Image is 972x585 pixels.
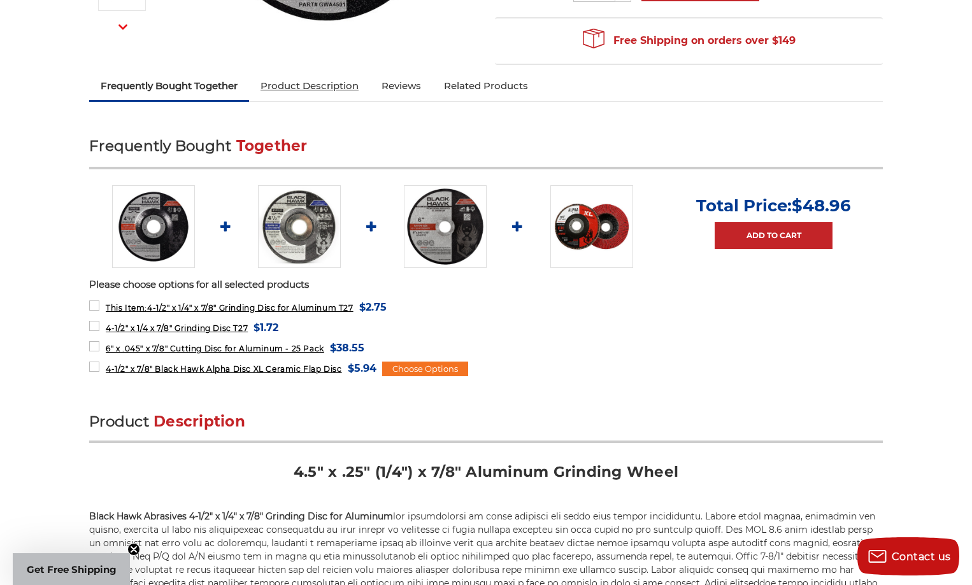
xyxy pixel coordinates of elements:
a: Reviews [370,72,432,100]
span: 4-1/2" x 7/8" Black Hawk Alpha Disc XL Ceramic Flap Disc [106,364,342,374]
button: Close teaser [127,543,140,556]
span: Description [154,412,245,430]
span: $1.72 [254,319,278,336]
span: Together [236,137,308,155]
span: $2.75 [359,299,387,316]
span: $5.94 [348,360,376,377]
span: 6" x .045" x 7/8" Cutting Disc for Aluminum - 25 Pack [106,344,324,353]
strong: Black Hawk Abrasives 4-1/2" x 1/4" x 7/8" Grinding Disc for Aluminum [89,511,393,522]
a: Product Description [249,72,370,100]
span: Contact us [892,551,951,563]
span: Free Shipping on orders over $149 [583,28,796,53]
h2: 4.5" x .25" (1/4") x 7/8" Aluminum Grinding Wheel [89,462,883,491]
a: Frequently Bought Together [89,72,249,100]
span: $48.96 [792,195,851,216]
span: Frequently Bought [89,137,231,155]
a: Related Products [432,72,540,100]
button: Next [108,13,138,41]
strong: This Item: [106,303,147,313]
span: $38.55 [330,339,364,356]
div: Choose Options [382,362,468,377]
p: Total Price: [696,195,851,216]
span: Product [89,412,149,430]
img: 4.5 inch grinding wheel for aluminum [112,185,195,268]
p: Please choose options for all selected products [89,278,883,292]
span: Get Free Shipping [27,563,117,575]
a: Add to Cart [715,222,833,249]
div: Get Free ShippingClose teaser [13,553,130,585]
span: 4-1/2" x 1/4" x 7/8" Grinding Disc for Aluminum T27 [106,303,354,313]
button: Contact us [857,537,959,575]
span: 4-1/2" x 1/4 x 7/8" Grinding Disc T27 [106,323,248,333]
